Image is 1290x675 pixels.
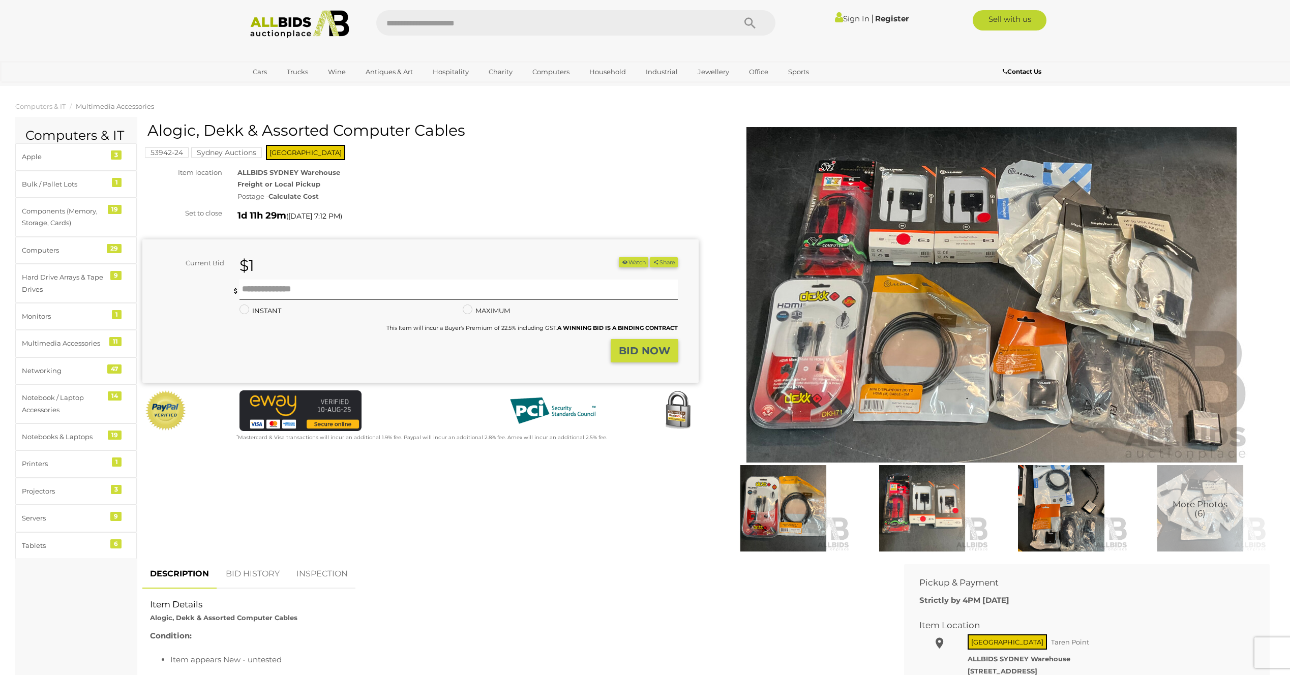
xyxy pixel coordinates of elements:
[22,151,106,163] div: Apple
[482,64,519,80] a: Charity
[266,145,345,160] span: [GEOGRAPHIC_DATA]
[968,667,1037,675] strong: [STREET_ADDRESS]
[15,423,137,450] a: Notebooks & Laptops 19
[246,80,332,97] a: [GEOGRAPHIC_DATA]
[871,13,874,24] span: |
[731,127,1252,463] img: Alogic, Dekk & Assorted Computer Cables
[15,450,137,477] a: Printers 1
[145,147,189,158] mark: 53942-24
[15,505,137,532] a: Servers 9
[191,148,262,157] a: Sydney Auctions
[22,311,106,322] div: Monitors
[359,64,419,80] a: Antiques & Art
[110,539,122,548] div: 6
[426,64,475,80] a: Hospitality
[239,256,254,275] strong: $1
[237,168,340,176] strong: ALLBIDS SYDNEY Warehouse
[135,167,230,178] div: Item location
[112,310,122,319] div: 1
[15,198,137,237] a: Components (Memory, Storage, Cards) 19
[968,634,1047,650] span: [GEOGRAPHIC_DATA]
[76,102,154,110] a: Multimedia Accessories
[657,390,698,431] img: Secured by Rapid SSL
[526,64,576,80] a: Computers
[15,237,137,264] a: Computers 29
[286,212,342,220] span: ( )
[15,384,137,423] a: Notebook / Laptop Accessories 14
[716,465,850,551] img: Alogic, Dekk & Assorted Computer Cables
[875,14,909,23] a: Register
[246,64,274,80] a: Cars
[15,357,137,384] a: Networking 47
[280,64,315,80] a: Trucks
[236,434,607,441] small: Mastercard & Visa transactions will incur an additional 1.9% fee. Paypal will incur an additional...
[15,143,137,170] a: Apple 3
[107,244,122,253] div: 29
[919,621,1239,630] h2: Item Location
[145,148,189,157] a: 53942-24
[142,559,217,589] a: DESCRIPTION
[619,257,648,268] li: Watch this item
[109,337,122,346] div: 11
[15,171,137,198] a: Bulk / Pallet Lots 1
[15,478,137,505] a: Projectors 3
[1133,465,1267,551] a: More Photos(6)
[15,532,137,559] a: Tablets 6
[386,324,678,331] small: This Item will incur a Buyer's Premium of 22.5% including GST.
[15,330,137,357] a: Multimedia Accessories 11
[919,578,1239,588] h2: Pickup & Payment
[22,458,106,470] div: Printers
[145,390,187,431] img: Official PayPal Seal
[110,271,122,280] div: 9
[112,457,122,467] div: 1
[111,150,122,160] div: 3
[22,431,106,443] div: Notebooks & Laptops
[691,64,736,80] a: Jewellery
[237,210,286,221] strong: 1d 11h 29m
[111,485,122,494] div: 3
[170,653,881,666] li: Item appears New - untested
[321,64,352,80] a: Wine
[22,244,106,256] div: Computers
[835,14,869,23] a: Sign In
[994,465,1128,551] img: Alogic, Dekk & Assorted Computer Cables
[22,271,106,295] div: Hard Drive Arrays & Tape Drives
[288,211,340,221] span: [DATE] 7:12 PM
[22,512,106,524] div: Servers
[15,264,137,303] a: Hard Drive Arrays & Tape Drives 9
[142,257,232,269] div: Current Bid
[268,192,319,200] strong: Calculate Cost
[108,205,122,214] div: 19
[583,64,633,80] a: Household
[22,392,106,416] div: Notebook / Laptop Accessories
[110,512,122,521] div: 9
[147,122,696,139] h1: Alogic, Dekk & Assorted Computer Cables
[15,102,66,110] a: Computers & IT
[108,391,122,401] div: 14
[112,178,122,187] div: 1
[650,257,678,268] button: Share
[973,10,1046,30] a: Sell with us
[22,485,106,497] div: Projectors
[725,10,775,36] button: Search
[15,303,137,330] a: Monitors 1
[1133,465,1267,551] img: Alogic, Dekk & Assorted Computer Cables
[108,431,122,440] div: 19
[22,540,106,551] div: Tablets
[237,180,320,188] strong: Freight or Local Pickup
[463,305,510,317] label: MAXIMUM
[919,595,1009,605] b: Strictly by 4PM [DATE]
[239,390,362,431] img: eWAY Payment Gateway
[107,364,122,374] div: 47
[1173,500,1227,518] span: More Photos (6)
[639,64,684,80] a: Industrial
[218,559,287,589] a: BID HISTORY
[742,64,775,80] a: Office
[237,191,698,202] div: Postage -
[245,10,355,38] img: Allbids.com.au
[22,205,106,229] div: Components (Memory, Storage, Cards)
[611,339,678,363] button: BID NOW
[1003,66,1044,77] a: Contact Us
